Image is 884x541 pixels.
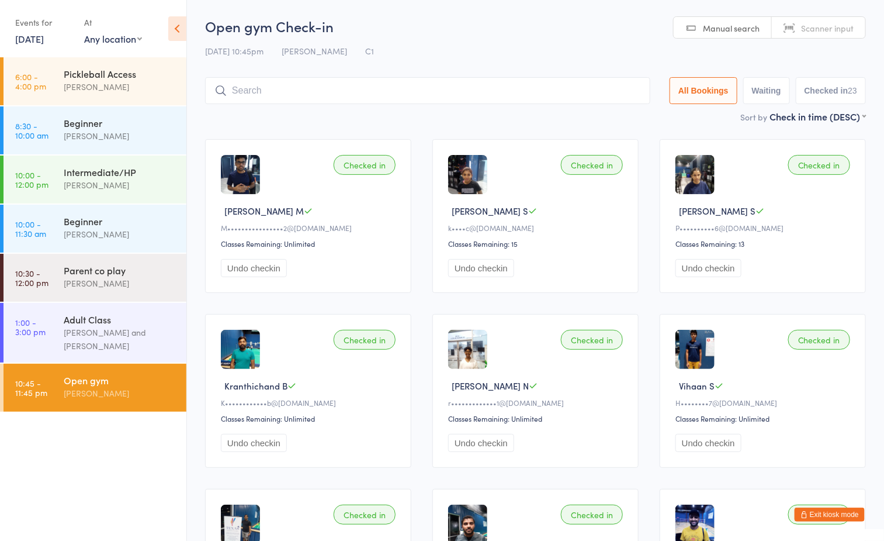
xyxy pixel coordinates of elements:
[64,277,176,290] div: [PERSON_NAME]
[15,318,46,336] time: 1:00 - 3:00 pm
[4,205,186,253] a: 10:00 -11:30 amBeginner[PERSON_NAME]
[4,156,186,204] a: 10:00 -12:00 pmIntermediate/HP[PERSON_NAME]
[205,16,866,36] h2: Open gym Check-in
[4,254,186,302] a: 10:30 -12:00 pmParent co play[PERSON_NAME]
[64,215,176,228] div: Beginner
[224,205,304,217] span: [PERSON_NAME] M
[769,110,866,123] div: Check in time (DESC)
[64,80,176,94] div: [PERSON_NAME]
[221,239,399,249] div: Classes Remaining: Unlimited
[64,326,176,353] div: [PERSON_NAME] and [PERSON_NAME]
[4,303,186,363] a: 1:00 -3:00 pmAdult Class[PERSON_NAME] and [PERSON_NAME]
[15,13,72,32] div: Events for
[448,259,514,277] button: Undo checkin
[452,205,528,217] span: [PERSON_NAME] S
[365,45,374,57] span: C1
[848,86,857,95] div: 23
[15,32,44,45] a: [DATE]
[221,259,287,277] button: Undo checkin
[670,77,737,104] button: All Bookings
[796,77,866,104] button: Checked in23
[221,434,287,452] button: Undo checkin
[4,364,186,412] a: 10:45 -11:45 pmOpen gym[PERSON_NAME]
[224,380,287,392] span: Kranthichand B
[334,330,396,350] div: Checked in
[452,380,529,392] span: [PERSON_NAME] N
[448,413,626,423] div: Classes Remaining: Unlimited
[205,45,264,57] span: [DATE] 10:45pm
[703,22,760,34] span: Manual search
[64,228,176,241] div: [PERSON_NAME]
[448,223,626,233] div: k••••c@[DOMAIN_NAME]
[64,264,176,277] div: Parent co play
[561,330,623,350] div: Checked in
[679,380,715,392] span: Vihaan S
[561,155,623,175] div: Checked in
[675,259,741,277] button: Undo checkin
[740,111,767,123] label: Sort by
[788,155,850,175] div: Checked in
[561,505,623,525] div: Checked in
[15,121,48,140] time: 8:30 - 10:00 am
[675,239,854,249] div: Classes Remaining: 13
[64,166,176,178] div: Intermediate/HP
[64,67,176,80] div: Pickleball Access
[448,398,626,408] div: r•••••••••••••1@[DOMAIN_NAME]
[801,22,854,34] span: Scanner input
[788,330,850,350] div: Checked in
[15,219,46,238] time: 10:00 - 11:30 am
[675,413,854,423] div: Classes Remaining: Unlimited
[448,330,487,369] img: image1711320660.png
[64,178,176,192] div: [PERSON_NAME]
[675,223,854,233] div: P••••••••••6@[DOMAIN_NAME]
[221,398,399,408] div: K••••••••••••b@[DOMAIN_NAME]
[4,57,186,105] a: 6:00 -4:00 pmPickleball Access[PERSON_NAME]
[448,434,514,452] button: Undo checkin
[221,413,399,423] div: Classes Remaining: Unlimited
[679,205,755,217] span: [PERSON_NAME] S
[64,129,176,143] div: [PERSON_NAME]
[205,77,650,104] input: Search
[221,330,260,369] img: image1673312916.png
[64,313,176,326] div: Adult Class
[448,155,487,194] img: image1711839678.png
[84,13,142,32] div: At
[15,268,48,287] time: 10:30 - 12:00 pm
[675,155,715,194] img: image1711839709.png
[448,239,626,249] div: Classes Remaining: 15
[795,508,865,522] button: Exit kiosk mode
[334,155,396,175] div: Checked in
[4,106,186,154] a: 8:30 -10:00 amBeginner[PERSON_NAME]
[15,170,48,189] time: 10:00 - 12:00 pm
[84,32,142,45] div: Any location
[64,374,176,387] div: Open gym
[221,155,260,194] img: image1751414504.png
[282,45,347,57] span: [PERSON_NAME]
[675,330,715,369] img: image1722993465.png
[64,387,176,400] div: [PERSON_NAME]
[675,398,854,408] div: H••••••••7@[DOMAIN_NAME]
[221,223,399,233] div: M••••••••••••••••2@[DOMAIN_NAME]
[64,116,176,129] div: Beginner
[334,505,396,525] div: Checked in
[675,434,741,452] button: Undo checkin
[788,505,850,525] div: Checked in
[15,72,46,91] time: 6:00 - 4:00 pm
[743,77,790,104] button: Waiting
[15,378,47,397] time: 10:45 - 11:45 pm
